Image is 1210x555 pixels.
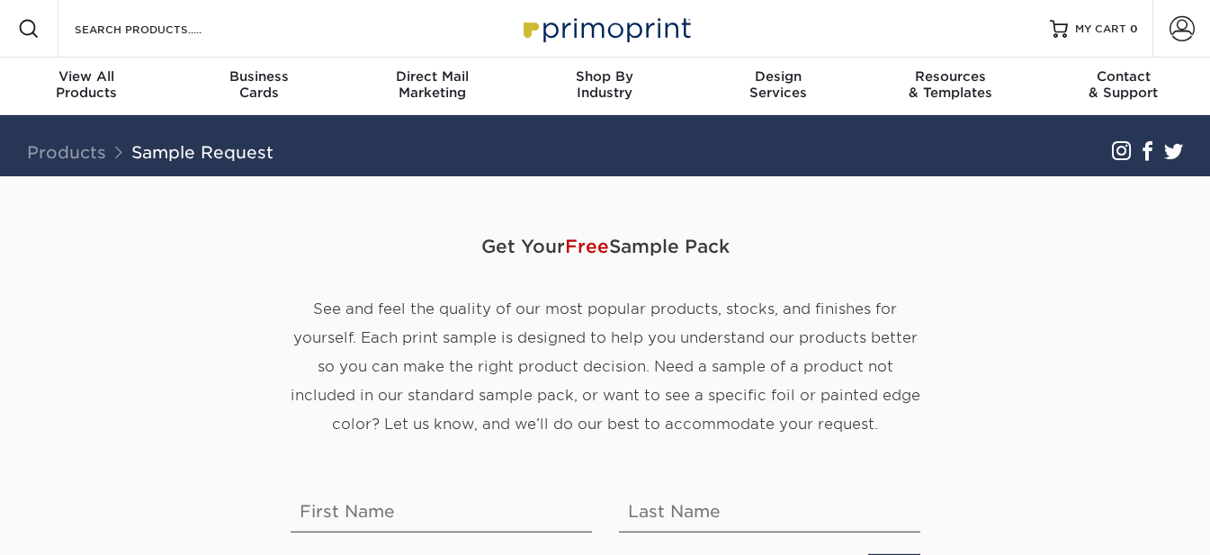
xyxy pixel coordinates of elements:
a: DesignServices [692,58,865,115]
span: Resources [865,68,1037,85]
a: BusinessCards [173,58,345,115]
span: Contact [1037,68,1210,85]
div: Cards [173,68,345,101]
a: Resources& Templates [865,58,1037,115]
a: Contact& Support [1037,58,1210,115]
div: & Support [1037,68,1210,101]
input: SEARCH PRODUCTS..... [73,18,248,40]
div: Industry [518,68,691,101]
span: Shop By [518,68,691,85]
a: Direct MailMarketing [345,58,518,115]
div: & Templates [865,68,1037,101]
div: Marketing [345,68,518,101]
span: 0 [1130,22,1138,35]
span: See and feel the quality of our most popular products, stocks, and finishes for yourself. Each pr... [291,300,920,433]
span: Direct Mail [345,68,518,85]
a: Products [27,142,106,162]
span: Get Your Sample Pack [291,219,920,273]
span: MY CART [1075,22,1126,37]
a: Shop ByIndustry [518,58,691,115]
div: Services [692,68,865,101]
span: Design [692,68,865,85]
span: Free [565,236,609,257]
img: Primoprint [515,9,695,48]
span: Business [173,68,345,85]
a: Sample Request [131,142,273,162]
